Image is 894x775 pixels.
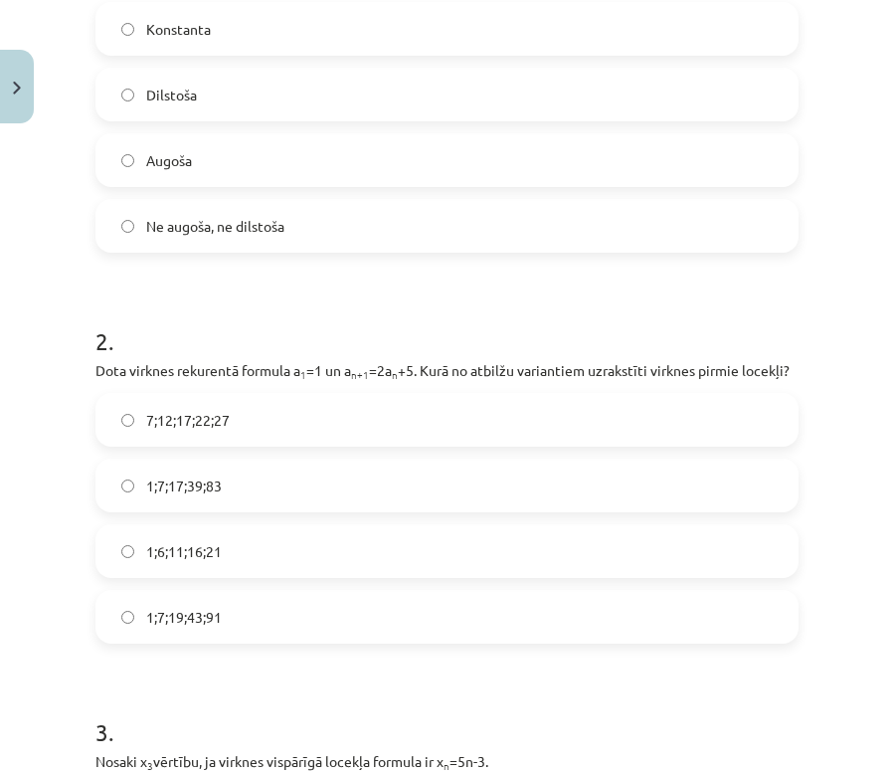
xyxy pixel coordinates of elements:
[95,751,799,772] p: Nosaki x vērtību, ja virknes vispārīgā locekļa formula ir x =5n-3.
[121,545,134,558] input: 1;6;11;16;21
[146,216,284,237] span: Ne augoša, ne dilstoša
[146,541,222,562] span: 1;6;11;16;21
[121,23,134,36] input: Konstanta
[95,292,799,354] h1: 2 .
[121,89,134,101] input: Dilstoša
[146,607,222,628] span: 1;7;19;43;91
[300,367,306,382] sub: 1
[121,480,134,492] input: 1;7;17;39;83
[146,85,197,105] span: Dilstoša
[121,154,134,167] input: Augoša
[146,150,192,171] span: Augoša
[121,220,134,233] input: Ne augoša, ne dilstoša
[146,410,230,431] span: 7;12;17;22;27
[95,360,799,381] p: Dota virknes rekurentā formula a =1 un a =2a +5. Kurā no atbilžu variantiem uzrakstīti virknes pi...
[351,367,369,382] sub: n+1
[147,758,153,773] sub: 3
[121,414,134,427] input: 7;12;17;22;27
[121,611,134,624] input: 1;7;19;43;91
[146,19,211,40] span: Konstanta
[392,367,398,382] sub: n
[146,476,222,496] span: 1;7;17;39;83
[13,82,21,95] img: icon-close-lesson-0947bae3869378f0d4975bcd49f059093ad1ed9edebbc8119c70593378902aed.svg
[95,683,799,745] h1: 3 .
[444,758,449,773] sub: n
